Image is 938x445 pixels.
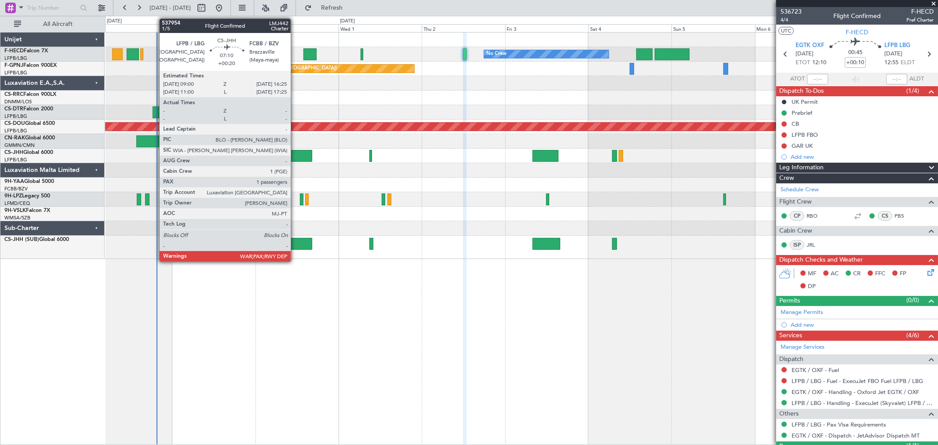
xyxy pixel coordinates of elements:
[807,74,828,84] input: --:--
[792,120,799,128] div: CB
[791,153,934,160] div: Add new
[4,200,30,207] a: LFMD/CEQ
[792,399,934,407] a: LFPB / LBG - Handling - ExecuJet (Skyvalet) LFPB / LBG
[906,86,919,95] span: (1/4)
[4,237,39,242] span: CS-JHH (SUB)
[4,150,23,155] span: CS-JHH
[792,388,919,396] a: EGTK / OXF - Handling - Oxford Jet EGTK / OXF
[792,421,886,428] a: LFPB / LBG - Pax Visa Requirements
[314,5,350,11] span: Refresh
[790,240,804,250] div: ISP
[505,24,588,32] div: Fri 3
[853,270,861,278] span: CR
[4,186,28,192] a: FCBB/BZV
[4,237,69,242] a: CS-JHH (SUB)Global 6000
[792,366,839,374] a: EGTK / OXF - Fuel
[781,186,819,194] a: Schedule Crew
[4,215,30,221] a: WMSA/SZB
[4,106,23,112] span: CS-DTR
[792,109,812,117] div: Prebrief
[172,24,255,32] div: Mon 29
[906,331,919,340] span: (4/6)
[4,63,57,68] a: F-GPNJFalcon 900EX
[4,135,55,141] a: CN-RAKGlobal 6000
[831,270,839,278] span: AC
[486,47,507,61] div: No Crew
[900,270,906,278] span: FP
[792,377,923,385] a: LFPB / LBG - Fuel - ExecuJet FBO Fuel LFPB / LBG
[255,24,339,32] div: Tue 30
[792,432,920,439] a: EGTK / OXF - Dispatch - JetAdvisor Dispatch MT
[422,24,505,32] div: Thu 2
[107,18,122,25] div: [DATE]
[4,63,23,68] span: F-GPNJ
[796,41,824,50] span: EGTK OXF
[878,211,892,221] div: CS
[4,193,22,199] span: 9H-LPZ
[339,24,422,32] div: Wed 1
[27,1,77,15] input: Trip Number
[4,106,53,112] a: CS-DTRFalcon 2000
[906,16,934,24] span: Pref Charter
[812,58,826,67] span: 12:10
[781,7,802,16] span: 536723
[4,208,50,213] a: 9H-VSLKFalcon 7X
[778,27,794,35] button: UTC
[808,270,816,278] span: MF
[796,50,814,58] span: [DATE]
[796,58,810,67] span: ETOT
[4,98,32,105] a: DNMM/LOS
[4,55,27,62] a: LFPB/LBG
[300,1,353,15] button: Refresh
[906,295,919,305] span: (0/0)
[4,208,26,213] span: 9H-VSLK
[779,409,799,419] span: Others
[807,212,826,220] a: RBO
[884,58,898,67] span: 12:55
[672,24,755,32] div: Sun 5
[884,41,910,50] span: LFPB LBG
[89,24,172,32] div: Sun 28
[4,179,54,184] a: 9H-YAAGlobal 5000
[4,48,48,54] a: F-HECDFalcon 7X
[781,308,823,317] a: Manage Permits
[4,121,55,126] a: CS-DOUGlobal 6500
[779,226,812,236] span: Cabin Crew
[4,92,23,97] span: CS-RRC
[588,24,672,32] div: Sat 4
[791,321,934,328] div: Add new
[4,150,53,155] a: CS-JHHGlobal 6000
[779,255,863,265] span: Dispatch Checks and Weather
[4,48,24,54] span: F-HECD
[779,331,802,341] span: Services
[23,21,93,27] span: All Aircraft
[4,113,27,120] a: LFPB/LBG
[4,193,50,199] a: 9H-LPZLegacy 500
[4,128,27,134] a: LFPB/LBG
[909,75,924,84] span: ALDT
[807,241,826,249] a: JRL
[894,212,914,220] a: PBS
[4,92,56,97] a: CS-RRCFalcon 900LX
[4,179,24,184] span: 9H-YAA
[755,24,838,32] div: Mon 6
[781,16,802,24] span: 4/4
[901,58,915,67] span: ELDT
[790,75,805,84] span: ATOT
[875,270,885,278] span: FFC
[781,343,825,352] a: Manage Services
[779,163,824,173] span: Leg Information
[4,157,27,163] a: LFPB/LBG
[4,69,27,76] a: LFPB/LBG
[198,62,337,75] div: Planned Maint [GEOGRAPHIC_DATA] ([GEOGRAPHIC_DATA])
[4,142,35,149] a: GMMN/CMN
[846,28,869,37] span: F-HECD
[792,131,818,139] div: LFPB FBO
[779,296,800,306] span: Permits
[340,18,355,25] div: [DATE]
[792,98,818,106] div: UK Permit
[833,12,881,21] div: Flight Confirmed
[779,197,812,207] span: Flight Crew
[4,121,25,126] span: CS-DOU
[790,211,804,221] div: CP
